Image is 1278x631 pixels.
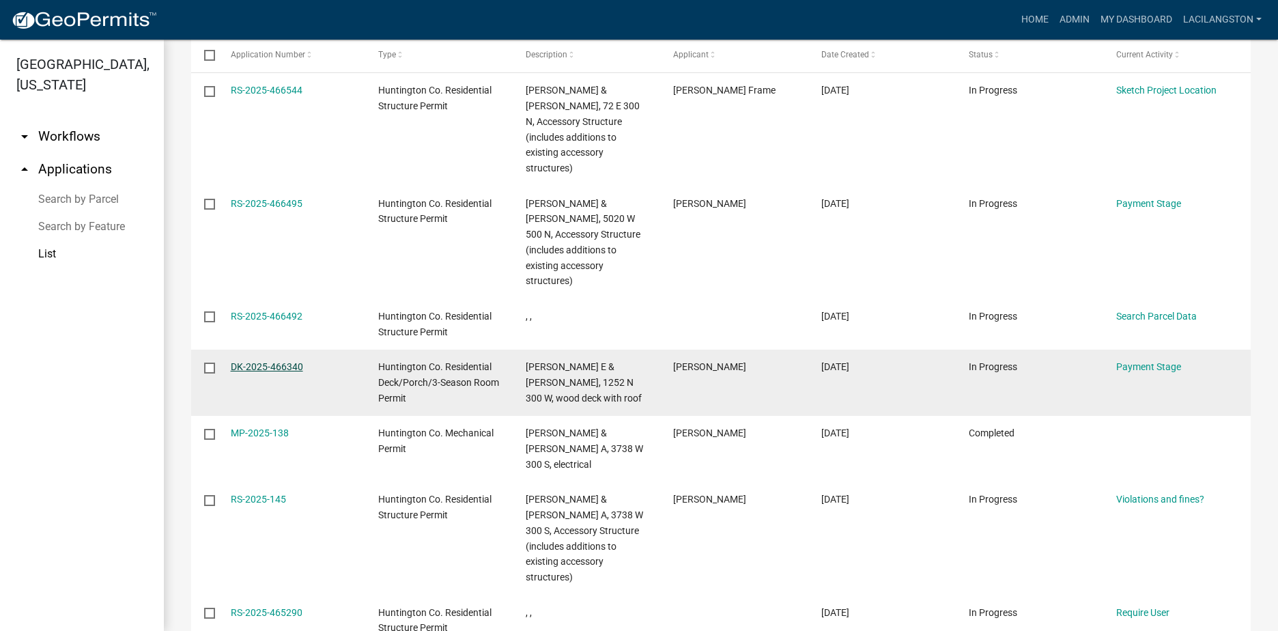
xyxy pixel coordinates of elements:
[821,361,849,372] span: 08/19/2025
[821,85,849,96] span: 08/20/2025
[969,50,993,59] span: Status
[821,198,849,209] span: 08/20/2025
[808,39,955,72] datatable-header-cell: Date Created
[16,128,33,145] i: arrow_drop_down
[1116,361,1181,372] a: Payment Stage
[378,361,499,404] span: Huntington Co. Residential Deck/Porch/3-Season Room Permit
[191,39,217,72] datatable-header-cell: Select
[378,427,494,454] span: Huntington Co. Mechanical Permit
[378,198,492,225] span: Huntington Co. Residential Structure Permit
[1116,198,1181,209] a: Payment Stage
[16,161,33,178] i: arrow_drop_up
[1016,7,1054,33] a: Home
[1116,494,1204,505] a: Violations and fines?
[526,607,532,618] span: , ,
[231,607,302,618] a: RS-2025-465290
[378,50,396,59] span: Type
[217,39,365,72] datatable-header-cell: Application Number
[956,39,1103,72] datatable-header-cell: Status
[969,198,1017,209] span: In Progress
[673,361,746,372] span: Kalib Allen
[969,427,1014,438] span: Completed
[526,494,643,583] span: Tackett, Shane A & Jeannette A, 3738 W 300 S, Accessory Structure (includes additions to existing...
[526,361,642,404] span: Atkinson, Diane E & Michael A, 1252 N 300 W, wood deck with roof
[969,311,1017,322] span: In Progress
[673,50,709,59] span: Applicant
[526,311,532,322] span: , ,
[378,311,492,337] span: Huntington Co. Residential Structure Permit
[969,85,1017,96] span: In Progress
[969,494,1017,505] span: In Progress
[526,198,640,287] span: McCorkle, Gary Lee & Peg Yentes, 5020 W 500 N, Accessory Structure (includes additions to existin...
[1054,7,1095,33] a: Admin
[1116,607,1169,618] a: Require User
[513,39,660,72] datatable-header-cell: Description
[1178,7,1267,33] a: LaciLangston
[526,50,567,59] span: Description
[231,85,302,96] a: RS-2025-466544
[1103,39,1251,72] datatable-header-cell: Current Activity
[526,85,640,173] span: Gamble, William M & Ellen Gamble, 72 E 300 N, Accessory Structure (includes additions to existing...
[821,427,849,438] span: 08/19/2025
[231,198,302,209] a: RS-2025-466495
[821,494,849,505] span: 08/19/2025
[969,607,1017,618] span: In Progress
[378,85,492,111] span: Huntington Co. Residential Structure Permit
[673,494,746,505] span: Shane Tackett
[673,198,746,209] span: Gary McCorkle
[378,494,492,520] span: Huntington Co. Residential Structure Permit
[821,607,849,618] span: 08/18/2025
[673,427,746,438] span: Shane Tackett
[231,361,303,372] a: DK-2025-466340
[231,427,289,438] a: MP-2025-138
[526,427,643,470] span: Tackett, Shane A & Jeannette A, 3738 W 300 S, electrical
[1116,311,1197,322] a: Search Parcel Data
[231,50,305,59] span: Application Number
[821,311,849,322] span: 08/20/2025
[1116,85,1217,96] a: Sketch Project Location
[365,39,513,72] datatable-header-cell: Type
[673,85,776,96] span: Maria Nelson Frame
[660,39,808,72] datatable-header-cell: Applicant
[1116,50,1173,59] span: Current Activity
[231,494,286,505] a: RS-2025-145
[1095,7,1178,33] a: My Dashboard
[231,311,302,322] a: RS-2025-466492
[969,361,1017,372] span: In Progress
[821,50,869,59] span: Date Created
